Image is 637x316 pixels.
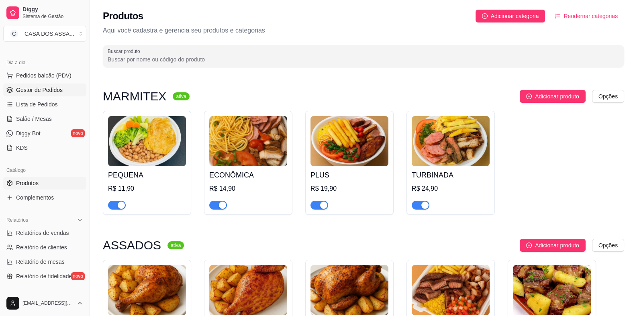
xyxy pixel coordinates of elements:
span: Adicionar produto [535,241,579,250]
span: plus-circle [526,94,532,99]
span: Reodernar categorias [563,12,618,20]
a: Relatório de fidelidadenovo [3,270,86,283]
a: Relatórios de vendas [3,226,86,239]
span: Relatórios de vendas [16,229,69,237]
span: Produtos [16,179,39,187]
span: plus-circle [526,243,532,248]
span: Relatório de mesas [16,258,65,266]
span: Pedidos balcão (PDV) [16,71,71,80]
a: Relatório de clientes [3,241,86,254]
div: R$ 11,90 [108,184,186,194]
span: KDS [16,144,28,152]
h3: ASSADOS [103,241,161,250]
a: Relatório de mesas [3,255,86,268]
a: Salão / Mesas [3,112,86,125]
span: Relatório de fidelidade [16,272,72,280]
img: product-image [412,116,490,166]
span: C [10,30,18,38]
span: [EMAIL_ADDRESS][DOMAIN_NAME] [22,300,73,306]
span: Complementos [16,194,54,202]
span: Adicionar categoria [491,12,539,20]
button: Pedidos balcão (PDV) [3,69,86,82]
span: Adicionar produto [535,92,579,101]
sup: ativa [173,92,189,100]
a: Complementos [3,191,86,204]
div: Dia a dia [3,56,86,69]
h4: PLUS [310,169,388,181]
h4: ECONÔMICA [209,169,287,181]
img: product-image [412,265,490,315]
span: Diggy Bot [16,129,41,137]
img: product-image [513,265,591,315]
img: product-image [209,265,287,315]
img: product-image [310,265,388,315]
span: Salão / Mesas [16,115,52,123]
sup: ativa [167,241,184,249]
button: Adicionar produto [520,239,586,252]
h4: PEQUENA [108,169,186,181]
div: Catálogo [3,164,86,177]
button: [EMAIL_ADDRESS][DOMAIN_NAME] [3,294,86,313]
a: Lista de Pedidos [3,98,86,111]
img: product-image [108,116,186,166]
input: Buscar produto [108,55,619,63]
div: R$ 24,90 [412,184,490,194]
a: DiggySistema de Gestão [3,3,86,22]
a: Gestor de Pedidos [3,84,86,96]
img: product-image [209,116,287,166]
button: Adicionar produto [520,90,586,103]
a: KDS [3,141,86,154]
h4: TURBINADA [412,169,490,181]
button: Opções [592,239,624,252]
span: ordered-list [555,13,560,19]
button: Opções [592,90,624,103]
img: product-image [310,116,388,166]
button: Select a team [3,26,86,42]
p: Aqui você cadastra e gerencia seu produtos e categorias [103,26,624,35]
h3: MARMITEX [103,92,166,101]
div: R$ 14,90 [209,184,287,194]
span: Opções [598,92,618,101]
label: Buscar produto [108,48,143,55]
span: Relatório de clientes [16,243,67,251]
h2: Produtos [103,10,143,22]
span: plus-circle [482,13,488,19]
div: R$ 19,90 [310,184,388,194]
span: Relatórios [6,217,28,223]
img: product-image [108,265,186,315]
button: Adicionar categoria [476,10,545,22]
button: Reodernar categorias [548,10,624,22]
a: Diggy Botnovo [3,127,86,140]
div: CASA DOS ASSA ... [24,30,74,38]
span: Sistema de Gestão [22,13,83,20]
a: Produtos [3,177,86,190]
span: Lista de Pedidos [16,100,58,108]
span: Diggy [22,6,83,13]
span: Opções [598,241,618,250]
span: Gestor de Pedidos [16,86,63,94]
